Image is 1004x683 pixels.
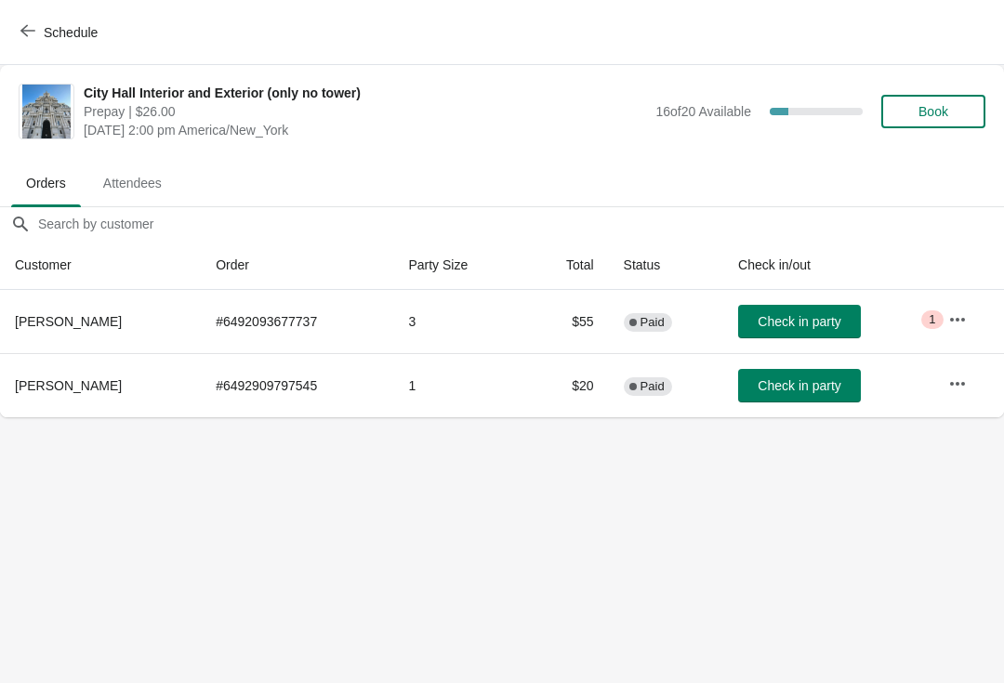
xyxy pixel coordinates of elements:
td: 1 [393,353,524,417]
span: Check in party [758,314,840,329]
th: Order [201,241,393,290]
img: City Hall Interior and Exterior (only no tower) [22,85,72,138]
span: 16 of 20 Available [655,104,751,119]
span: City Hall Interior and Exterior (only no tower) [84,84,646,102]
button: Check in party [738,369,861,402]
td: # 6492093677737 [201,290,393,353]
th: Status [609,241,723,290]
input: Search by customer [37,207,1004,241]
span: Check in party [758,378,840,393]
th: Party Size [393,241,524,290]
td: $55 [524,290,608,353]
span: Orders [11,166,81,200]
span: Attendees [88,166,177,200]
span: Paid [641,315,665,330]
span: Schedule [44,25,98,40]
th: Check in/out [723,241,933,290]
th: Total [524,241,608,290]
span: Paid [641,379,665,394]
span: [PERSON_NAME] [15,314,122,329]
td: 3 [393,290,524,353]
td: # 6492909797545 [201,353,393,417]
span: 1 [929,312,935,327]
button: Schedule [9,16,112,49]
span: [PERSON_NAME] [15,378,122,393]
button: Check in party [738,305,861,338]
td: $20 [524,353,608,417]
span: Prepay | $26.00 [84,102,646,121]
button: Book [881,95,985,128]
span: [DATE] 2:00 pm America/New_York [84,121,646,139]
span: Book [918,104,948,119]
